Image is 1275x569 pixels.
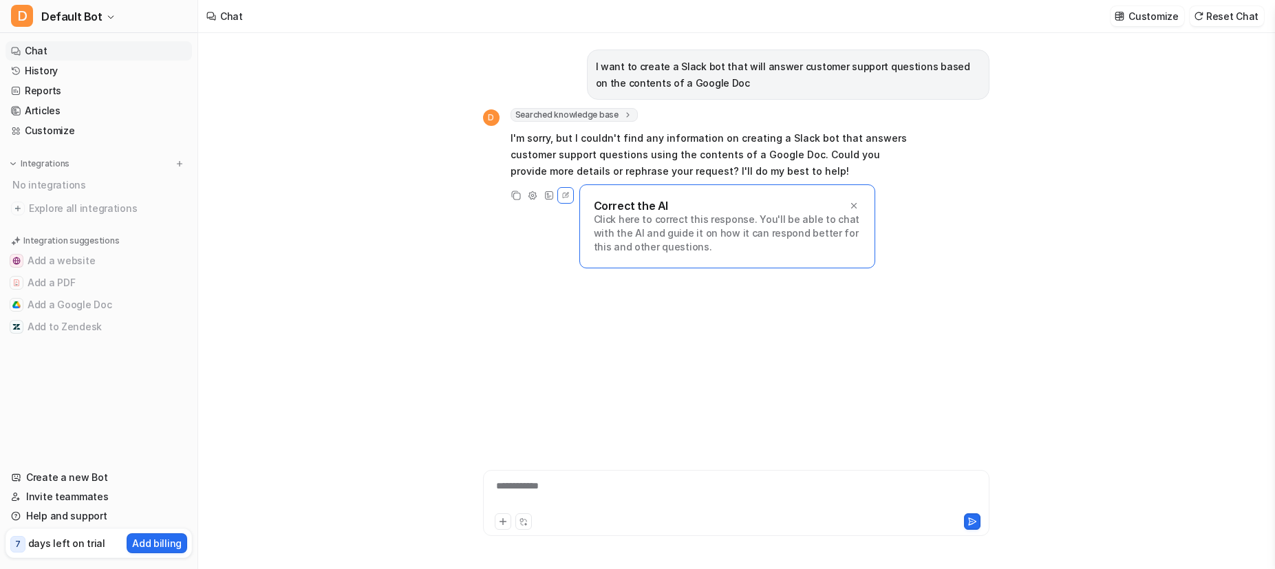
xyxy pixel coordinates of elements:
[21,158,69,169] p: Integrations
[8,173,192,196] div: No integrations
[1115,11,1124,21] img: customize
[6,250,192,272] button: Add a websiteAdd a website
[6,101,192,120] a: Articles
[1194,11,1203,21] img: reset
[12,301,21,309] img: Add a Google Doc
[6,487,192,506] a: Invite teammates
[6,468,192,487] a: Create a new Bot
[6,41,192,61] a: Chat
[594,213,861,254] p: Click here to correct this response. You'll be able to chat with the AI and guide it on how it ca...
[132,536,182,550] p: Add billing
[11,202,25,215] img: explore all integrations
[511,130,913,180] p: I'm sorry, but I couldn't find any information on creating a Slack bot that answers customer supp...
[6,157,74,171] button: Integrations
[12,257,21,265] img: Add a website
[1128,9,1178,23] p: Customize
[483,109,500,126] span: D
[12,279,21,287] img: Add a PDF
[127,533,187,553] button: Add billing
[1111,6,1183,26] button: Customize
[6,506,192,526] a: Help and support
[6,272,192,294] button: Add a PDFAdd a PDF
[28,536,105,550] p: days left on trial
[15,538,21,550] p: 7
[175,159,184,169] img: menu_add.svg
[41,7,103,26] span: Default Bot
[6,316,192,338] button: Add to ZendeskAdd to Zendesk
[6,81,192,100] a: Reports
[1190,6,1264,26] button: Reset Chat
[6,294,192,316] button: Add a Google DocAdd a Google Doc
[11,5,33,27] span: D
[220,9,243,23] div: Chat
[23,235,119,247] p: Integration suggestions
[6,121,192,140] a: Customize
[594,199,668,213] p: Correct the AI
[6,61,192,80] a: History
[29,197,186,219] span: Explore all integrations
[6,199,192,218] a: Explore all integrations
[12,323,21,331] img: Add to Zendesk
[8,159,18,169] img: expand menu
[596,58,981,92] p: I want to create a Slack bot that will answer customer support questions based on the contents of...
[511,108,638,122] span: Searched knowledge base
